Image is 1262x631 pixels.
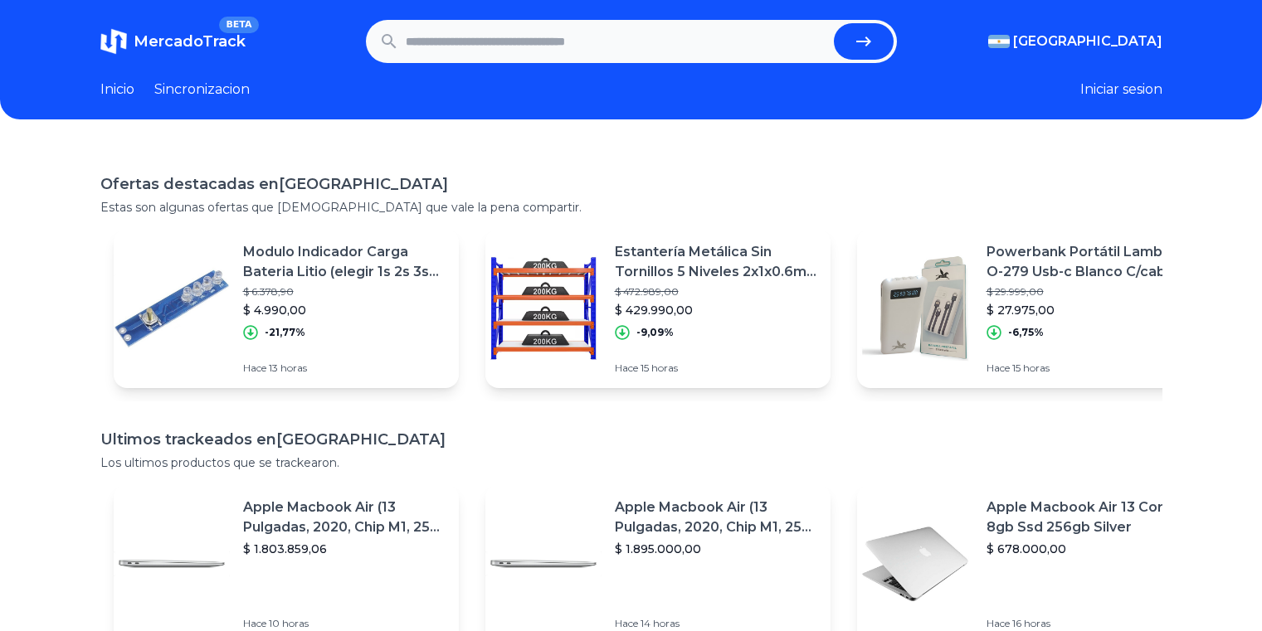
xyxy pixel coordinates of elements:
[615,302,817,318] p: $ 429.990,00
[100,454,1162,471] p: Los ultimos productos que se trackearon.
[134,32,246,51] span: MercadoTrack
[1008,326,1044,339] p: -6,75%
[100,428,1162,451] h1: Ultimos trackeados en [GEOGRAPHIC_DATA]
[987,617,1189,630] p: Hace 16 horas
[987,498,1189,537] p: Apple Macbook Air 13 Core I5 8gb Ssd 256gb Silver
[485,506,602,622] img: Featured image
[615,242,817,282] p: Estantería Metálica Sin Tornillos 5 Niveles 2x1x0.6m 1000kg
[988,35,1010,48] img: Argentina
[987,302,1189,318] p: $ 27.975,00
[615,285,817,299] p: $ 472.989,00
[615,498,817,537] p: Apple Macbook Air (13 Pulgadas, 2020, Chip M1, 256 Gb De Ssd, 8 Gb De Ram) - Plata
[219,17,258,33] span: BETA
[114,250,230,366] img: Featured image
[243,498,446,537] p: Apple Macbook Air (13 Pulgadas, 2020, Chip M1, 256 Gb De Ssd, 8 Gb De Ram) - Plata
[857,506,973,622] img: Featured image
[1013,32,1162,51] span: [GEOGRAPHIC_DATA]
[615,362,817,375] p: Hace 15 horas
[988,32,1162,51] button: [GEOGRAPHIC_DATA]
[857,250,973,366] img: Featured image
[100,28,246,55] a: MercadoTrackBETA
[1080,80,1162,100] button: Iniciar sesion
[485,250,602,366] img: Featured image
[100,80,134,100] a: Inicio
[987,242,1189,282] p: Powerbank Portátil Lambo O-279 Usb-c Blanco C/cable 20000mh
[154,80,250,100] a: Sincronizacion
[243,285,446,299] p: $ 6.378,90
[615,617,817,630] p: Hace 14 horas
[485,229,831,388] a: Featured imageEstantería Metálica Sin Tornillos 5 Niveles 2x1x0.6m 1000kg$ 472.989,00$ 429.990,00...
[243,541,446,557] p: $ 1.803.859,06
[987,285,1189,299] p: $ 29.999,00
[615,541,817,557] p: $ 1.895.000,00
[243,242,446,282] p: Modulo Indicador Carga Bateria Litio (elegir 1s 2s 3s 4s)
[987,362,1189,375] p: Hace 15 horas
[100,172,1162,196] h1: Ofertas destacadas en [GEOGRAPHIC_DATA]
[265,326,305,339] p: -21,77%
[243,617,446,630] p: Hace 10 horas
[987,541,1189,557] p: $ 678.000,00
[114,506,230,622] img: Featured image
[636,326,674,339] p: -9,09%
[114,229,459,388] a: Featured imageModulo Indicador Carga Bateria Litio (elegir 1s 2s 3s 4s)$ 6.378,90$ 4.990,00-21,77...
[243,362,446,375] p: Hace 13 horas
[857,229,1202,388] a: Featured imagePowerbank Portátil Lambo O-279 Usb-c Blanco C/cable 20000mh$ 29.999,00$ 27.975,00-6...
[100,199,1162,216] p: Estas son algunas ofertas que [DEMOGRAPHIC_DATA] que vale la pena compartir.
[243,302,446,318] p: $ 4.990,00
[100,28,127,55] img: MercadoTrack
